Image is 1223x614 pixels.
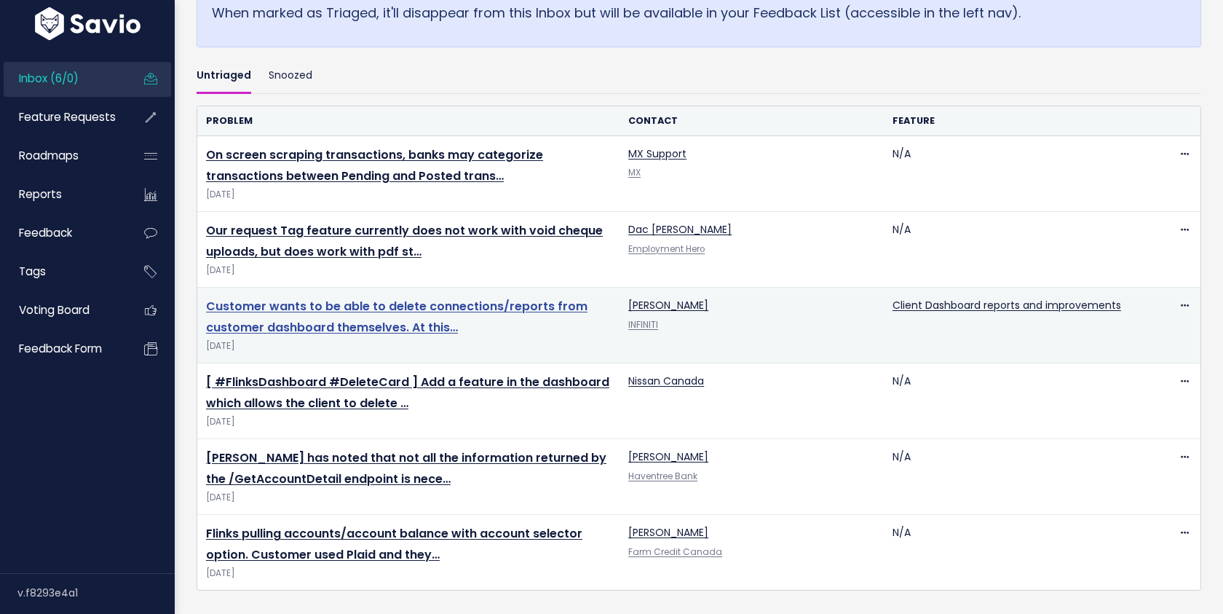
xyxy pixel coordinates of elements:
div: v.f8293e4a1 [17,574,175,612]
span: Roadmaps [19,148,79,163]
a: Feedback form [4,332,121,366]
a: MX Support [628,146,686,161]
img: logo-white.9d6f32f41409.svg [31,7,144,40]
a: Untriaged [197,59,251,93]
span: Inbox (6/0) [19,71,79,86]
a: Client Dashboard reports and improvements [892,298,1121,312]
td: N/A [884,439,1148,515]
th: Problem [197,106,620,136]
span: [DATE] [206,414,611,430]
a: Employment Hero [628,243,705,255]
a: Feedback [4,216,121,250]
a: Roadmaps [4,139,121,173]
a: INFINITI [628,319,658,331]
td: N/A [884,136,1148,212]
a: Inbox (6/0) [4,62,121,95]
a: Flinks pulling accounts/account balance with account selector option. Customer used Plaid and they… [206,525,582,563]
a: Farm Credit Canada [628,546,722,558]
span: [DATE] [206,566,611,581]
a: Customer wants to be able to delete connections/reports from customer dashboard themselves. At this… [206,298,587,336]
a: Nissan Canada [628,374,704,388]
a: Feature Requests [4,101,121,134]
ul: Filter feature requests [197,59,1201,93]
td: N/A [884,363,1148,439]
span: Reports [19,186,62,202]
a: [PERSON_NAME] [628,525,708,540]
a: Haventree Bank [628,471,697,482]
span: [DATE] [206,263,611,278]
span: Feedback form [19,341,102,356]
a: MX [628,167,641,178]
a: [ #FlinksDashboard #DeleteCard ] Add a feature in the dashboard which allows the client to delete … [206,374,609,412]
a: [PERSON_NAME] has noted that not all the information returned by the /GetAccountDetail endpoint i... [206,449,606,487]
span: Feature Requests [19,109,116,125]
a: On screen scraping transactions, banks may categorize transactions between Pending and Posted trans… [206,146,543,184]
a: Tags [4,255,121,288]
a: Voting Board [4,294,121,327]
span: Voting Board [19,302,90,318]
span: Feedback [19,225,72,240]
span: Tags [19,264,46,279]
a: [PERSON_NAME] [628,298,708,312]
th: Contact [620,106,884,136]
a: Our request Tag feature currently does not work with void cheque uploads, but does work with pdf st… [206,222,603,260]
span: [DATE] [206,339,611,354]
a: Dac [PERSON_NAME] [628,222,732,237]
span: [DATE] [206,187,611,202]
td: N/A [884,212,1148,288]
a: Snoozed [269,59,312,93]
td: N/A [884,515,1148,591]
a: Reports [4,178,121,211]
a: [PERSON_NAME] [628,449,708,464]
span: [DATE] [206,490,611,505]
th: Feature [884,106,1148,136]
